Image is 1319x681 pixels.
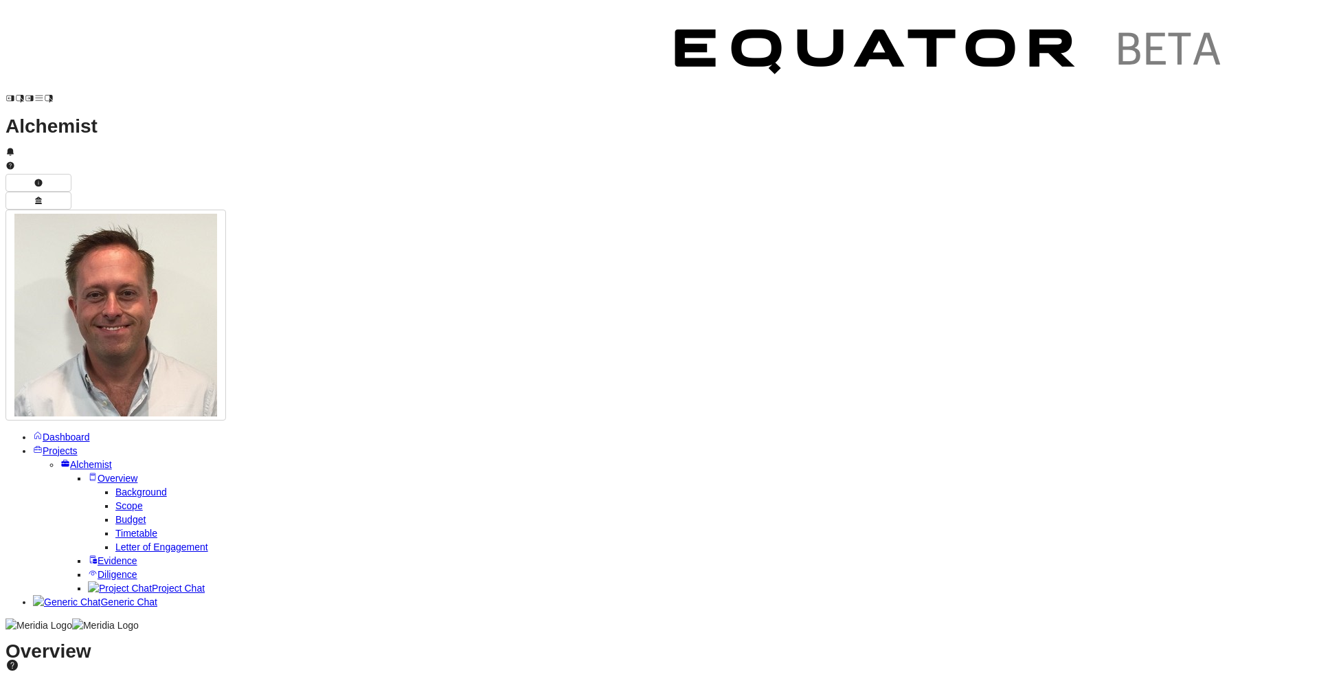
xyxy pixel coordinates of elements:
span: Overview [98,473,137,484]
span: Generic Chat [100,596,157,607]
a: Generic ChatGeneric Chat [33,596,157,607]
a: Project ChatProject Chat [88,583,205,594]
span: Project Chat [152,583,205,594]
img: Profile Icon [14,214,217,416]
span: Diligence [98,569,137,580]
img: Customer Logo [54,5,651,103]
span: Dashboard [43,432,90,443]
img: Meridia Logo [72,618,139,632]
span: Alchemist [70,459,112,470]
a: Dashboard [33,432,90,443]
a: Alchemist [60,459,112,470]
img: Generic Chat [33,595,100,609]
img: Meridia Logo [5,618,72,632]
a: Scope [115,500,143,511]
a: Background [115,487,167,498]
a: Projects [33,445,78,456]
h1: Overview [5,645,1314,673]
span: Evidence [98,555,137,566]
a: Diligence [88,569,137,580]
h1: Alchemist [5,120,1314,133]
span: Projects [43,445,78,456]
a: Budget [115,514,146,525]
a: Timetable [115,528,157,539]
a: Letter of Engagement [115,542,208,552]
img: Project Chat [88,581,152,595]
a: Evidence [88,555,137,566]
a: Overview [88,473,137,484]
img: Customer Logo [651,5,1249,103]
